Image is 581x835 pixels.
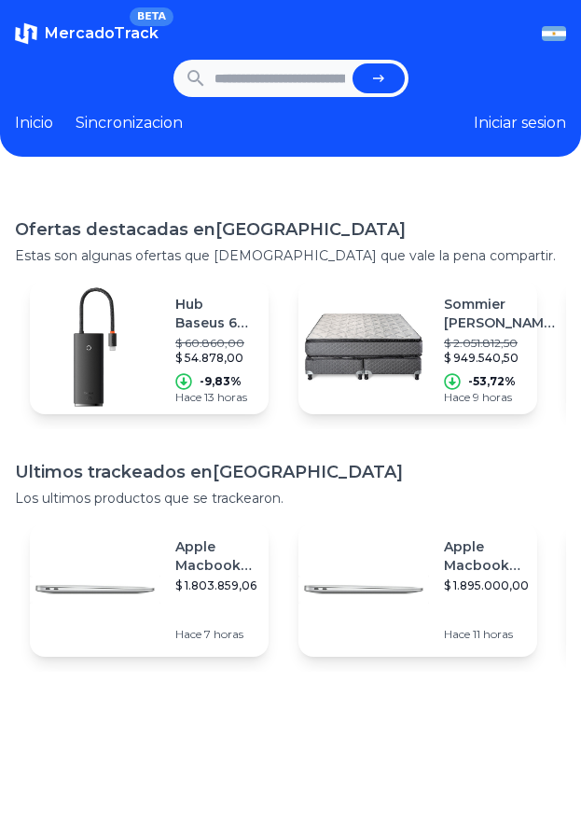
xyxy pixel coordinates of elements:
p: $ 2.051.812,50 [444,336,557,351]
p: $ 949.540,50 [444,351,557,366]
img: Featured image [30,524,160,655]
a: Inicio [15,112,53,134]
p: Los ultimos productos que se trackearon. [15,489,566,508]
p: $ 54.878,00 [175,351,254,366]
p: -9,83% [200,374,242,389]
img: Featured image [30,282,160,412]
p: Hace 11 horas [444,627,529,642]
span: BETA [130,7,173,26]
h1: Ultimos trackeados en [GEOGRAPHIC_DATA] [15,459,566,485]
p: -53,72% [468,374,516,389]
p: Apple Macbook Air (13 Pulgadas, 2020, Chip M1, 256 Gb De Ssd, 8 Gb De Ram) - Plata [444,537,529,575]
p: $ 1.895.000,00 [444,578,529,593]
a: MercadoTrackBETA [15,22,159,45]
img: Featured image [298,524,429,655]
a: Sincronizacion [76,112,183,134]
img: Featured image [298,282,429,412]
a: Featured imageApple Macbook Air (13 Pulgadas, 2020, Chip M1, 256 Gb De Ssd, 8 Gb De Ram) - Plata$... [30,522,269,657]
button: Iniciar sesion [474,112,566,134]
p: Hace 13 horas [175,390,254,405]
a: Featured imageHub Baseus 6 Puertos Usbc Datos/ Usba X 2/ Hdmi 30hz/ Sd/ Tf$ 60.860,00$ 54.878,00-... [30,280,269,414]
p: Hace 9 horas [444,390,557,405]
img: MercadoTrack [15,22,37,45]
p: Hace 7 horas [175,627,256,642]
span: MercadoTrack [45,24,159,42]
p: $ 1.803.859,06 [175,578,256,593]
p: $ 60.860,00 [175,336,254,351]
h1: Ofertas destacadas en [GEOGRAPHIC_DATA] [15,216,566,243]
p: Estas son algunas ofertas que [DEMOGRAPHIC_DATA] que vale la pena compartir. [15,246,566,265]
p: Hub Baseus 6 Puertos Usbc Datos/ Usba X 2/ Hdmi 30hz/ Sd/ Tf [175,295,254,332]
a: Featured imageApple Macbook Air (13 Pulgadas, 2020, Chip M1, 256 Gb De Ssd, 8 Gb De Ram) - Plata$... [298,522,537,657]
p: Sommier [PERSON_NAME] Pillow Top 200 X 200 [PERSON_NAME] Size [444,295,557,332]
p: Apple Macbook Air (13 Pulgadas, 2020, Chip M1, 256 Gb De Ssd, 8 Gb De Ram) - Plata [175,537,256,575]
a: Featured imageSommier [PERSON_NAME] Pillow Top 200 X 200 [PERSON_NAME] Size$ 2.051.812,50$ 949.54... [298,280,537,414]
img: Argentina [542,26,566,41]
